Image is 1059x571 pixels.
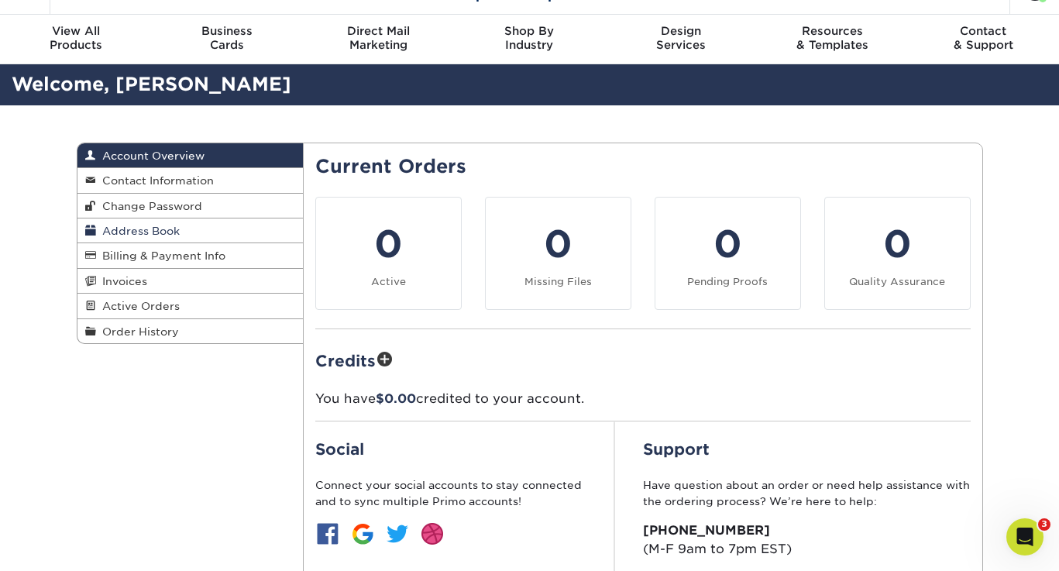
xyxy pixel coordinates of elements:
[96,174,214,187] span: Contact Information
[77,294,304,318] a: Active Orders
[303,24,454,38] span: Direct Mail
[849,276,945,287] small: Quality Assurance
[605,24,756,38] span: Design
[524,276,592,287] small: Missing Files
[371,276,406,287] small: Active
[315,440,586,459] h2: Social
[4,524,132,566] iframe: Google Customer Reviews
[756,24,907,38] span: Resources
[643,521,971,559] p: (M-F 9am to 7pm EST)
[96,325,179,338] span: Order History
[687,276,768,287] small: Pending Proofs
[908,24,1059,52] div: & Support
[643,523,770,538] strong: [PHONE_NUMBER]
[77,168,304,193] a: Contact Information
[77,194,304,218] a: Change Password
[315,197,462,310] a: 0 Active
[350,521,375,546] img: btn-google.jpg
[385,521,410,546] img: btn-twitter.jpg
[325,216,452,272] div: 0
[420,521,445,546] img: btn-dribbble.jpg
[908,15,1059,64] a: Contact& Support
[77,143,304,168] a: Account Overview
[315,156,971,178] h2: Current Orders
[834,216,961,272] div: 0
[77,218,304,243] a: Address Book
[96,249,225,262] span: Billing & Payment Info
[151,15,302,64] a: BusinessCards
[756,24,907,52] div: & Templates
[1038,518,1050,531] span: 3
[315,390,971,408] p: You have credited to your account.
[151,24,302,52] div: Cards
[908,24,1059,38] span: Contact
[77,319,304,343] a: Order History
[454,24,605,52] div: Industry
[96,150,205,162] span: Account Overview
[376,391,416,406] span: $0.00
[643,440,971,459] h2: Support
[643,477,971,509] p: Have question about an order or need help assistance with the ordering process? We’re here to help:
[655,197,801,310] a: 0 Pending Proofs
[315,521,340,546] img: btn-facebook.jpg
[605,15,756,64] a: DesignServices
[77,243,304,268] a: Billing & Payment Info
[605,24,756,52] div: Services
[96,300,180,312] span: Active Orders
[1006,518,1044,556] iframe: Intercom live chat
[303,15,454,64] a: Direct MailMarketing
[96,275,147,287] span: Invoices
[303,24,454,52] div: Marketing
[665,216,791,272] div: 0
[756,15,907,64] a: Resources& Templates
[824,197,971,310] a: 0 Quality Assurance
[495,216,621,272] div: 0
[151,24,302,38] span: Business
[77,269,304,294] a: Invoices
[485,197,631,310] a: 0 Missing Files
[315,477,586,509] p: Connect your social accounts to stay connected and to sync multiple Primo accounts!
[315,348,971,372] h2: Credits
[454,15,605,64] a: Shop ByIndustry
[96,225,180,237] span: Address Book
[454,24,605,38] span: Shop By
[96,200,202,212] span: Change Password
